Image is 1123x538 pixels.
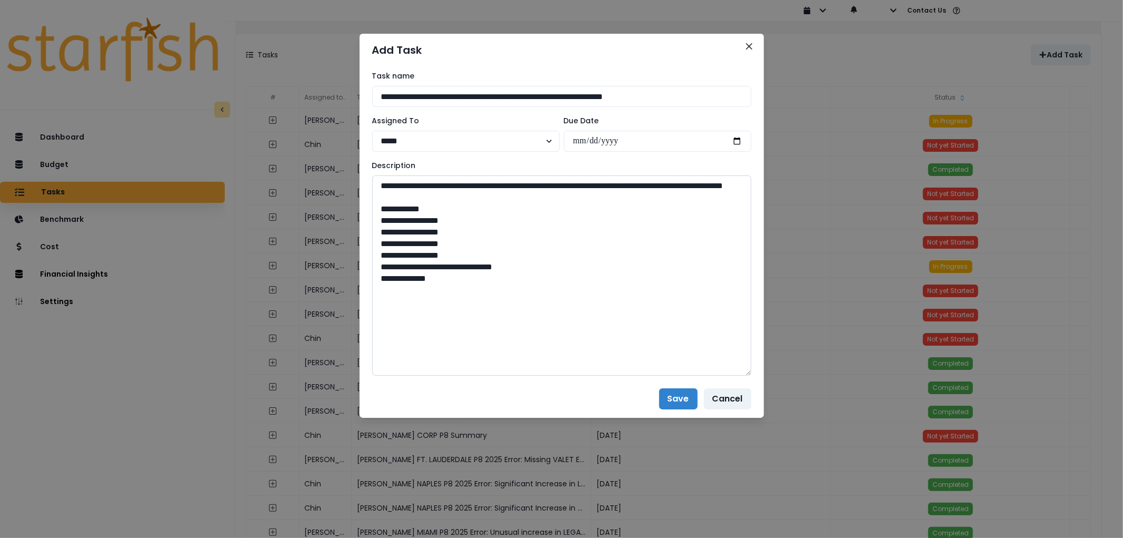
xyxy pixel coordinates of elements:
[659,388,698,409] button: Save
[372,115,553,126] label: Assigned To
[564,115,745,126] label: Due Date
[360,34,764,66] header: Add Task
[741,38,758,55] button: Close
[372,160,745,171] label: Description
[704,388,751,409] button: Cancel
[372,71,745,82] label: Task name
